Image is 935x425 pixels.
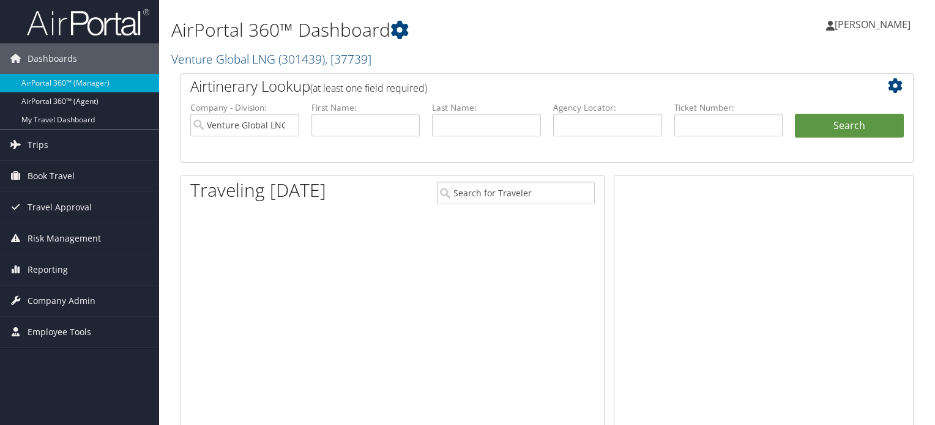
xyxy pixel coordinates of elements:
[190,76,843,97] h2: Airtinerary Lookup
[28,130,48,160] span: Trips
[437,182,595,204] input: Search for Traveler
[190,177,326,203] h1: Traveling [DATE]
[190,102,299,114] label: Company - Division:
[171,51,371,67] a: Venture Global LNG
[553,102,662,114] label: Agency Locator:
[28,317,91,347] span: Employee Tools
[311,102,420,114] label: First Name:
[674,102,783,114] label: Ticket Number:
[28,192,92,223] span: Travel Approval
[28,286,95,316] span: Company Admin
[826,6,923,43] a: [PERSON_NAME]
[325,51,371,67] span: , [ 37739 ]
[835,18,911,31] span: [PERSON_NAME]
[28,43,77,74] span: Dashboards
[278,51,325,67] span: ( 301439 )
[171,17,672,43] h1: AirPortal 360™ Dashboard
[28,254,68,285] span: Reporting
[27,8,149,37] img: airportal-logo.png
[28,223,101,254] span: Risk Management
[310,81,427,95] span: (at least one field required)
[432,102,541,114] label: Last Name:
[795,114,904,138] button: Search
[28,161,75,191] span: Book Travel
